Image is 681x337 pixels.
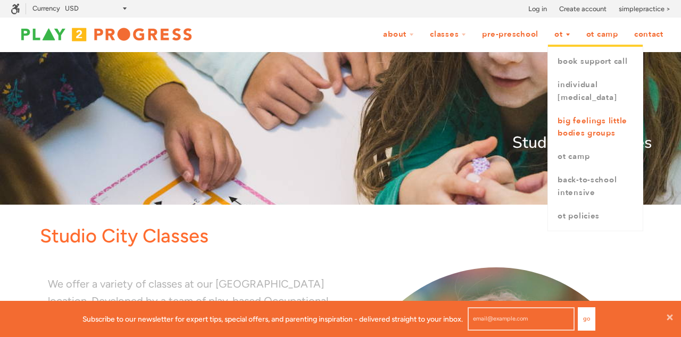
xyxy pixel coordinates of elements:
a: OT Camp [579,24,625,45]
a: Back-to-School Intensive [548,168,643,205]
a: Create account [559,4,607,14]
p: Subscribe to our newsletter for expert tips, special offers, and parenting inspiration - delivere... [82,313,463,325]
a: Individual [MEDICAL_DATA] [548,73,643,109]
button: Go [578,307,595,331]
p: Studio City Classes [40,221,652,251]
a: Big Feelings Little Bodies Groups [548,109,643,146]
a: simplepractice > [619,4,670,14]
p: Studio City Classes [29,130,652,156]
a: OT Camp [548,145,643,168]
a: OT Policies [548,205,643,228]
img: Play2Progress logo [11,24,202,45]
a: Contact [627,24,670,45]
label: Currency [32,4,60,12]
a: OT [547,24,577,45]
a: book support call [548,50,643,73]
a: Classes [423,24,473,45]
a: About [376,24,421,45]
input: email@example.com [468,307,575,331]
a: Pre-Preschool [475,24,545,45]
a: Log in [528,4,547,14]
